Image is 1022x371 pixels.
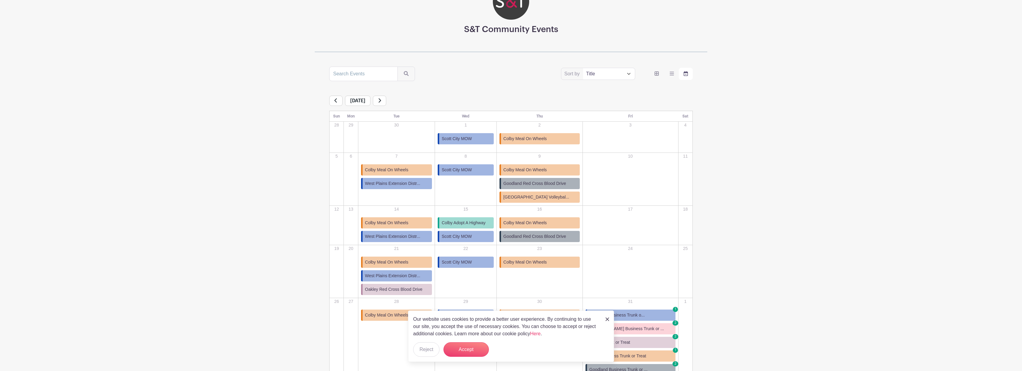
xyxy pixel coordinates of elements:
[435,245,496,252] p: 22
[330,122,343,128] p: 28
[679,153,692,159] p: 11
[564,70,582,77] label: Sort by
[361,164,432,176] a: Colby Meal On Wheels
[435,298,496,305] p: 29
[442,136,472,142] span: Scott City MOW
[503,194,569,200] span: [GEOGRAPHIC_DATA] Volleybal...
[344,122,357,128] p: 29
[589,353,646,359] span: Colby Business Trunk or Treat
[361,310,432,321] a: Colby Meal On Wheels
[586,337,675,348] a: Oakley Trunk or Treat 2
[438,164,494,176] a: Scott City MOW
[358,111,435,121] th: Tue
[679,298,692,305] p: 1
[330,245,343,252] p: 19
[361,284,432,295] a: Oakley Red Cross Blood Drive
[329,67,398,81] input: Search Events
[582,111,678,121] th: Fri
[499,178,580,189] a: Goodland Red Cross Blood Drive
[442,233,472,240] span: Scott City MOW
[583,206,678,212] p: 17
[345,96,370,106] span: [DATE]
[330,206,343,212] p: 12
[442,259,472,265] span: Scott City MOW
[361,178,432,189] a: West Plains Extension Distr...
[361,257,432,268] a: Colby Meal On Wheels
[443,342,489,357] button: Accept
[499,257,580,268] a: Colby Meal On Wheels
[503,167,547,173] span: Colby Meal On Wheels
[435,206,496,212] p: 15
[361,270,432,281] a: West Plains Extension Distr...
[442,220,486,226] span: Colby Adopt A Highway
[435,122,496,128] p: 1
[365,312,408,318] span: Colby Meal On Wheels
[497,122,582,128] p: 2
[673,307,678,312] span: 1
[499,192,580,203] a: [GEOGRAPHIC_DATA] Volleybal...
[678,111,692,121] th: Sat
[503,136,547,142] span: Colby Meal On Wheels
[586,350,675,362] a: Colby Business Trunk or Treat 1
[365,286,423,293] span: Oakley Red Cross Blood Drive
[413,316,599,337] p: Our website uses cookies to provide a better user experience. By continuing to use our site, you ...
[365,259,408,265] span: Colby Meal On Wheels
[435,111,497,121] th: Wed
[583,245,678,252] p: 24
[503,220,547,226] span: Colby Meal On Wheels
[589,312,645,318] span: Scott City Business Trunk o...
[413,342,440,357] button: Reject
[583,153,678,159] p: 10
[672,334,679,340] span: 2
[359,122,434,128] p: 30
[344,245,357,252] p: 20
[496,111,582,121] th: Thu
[499,133,580,144] a: Colby Meal On Wheels
[438,231,494,242] a: Scott City MOW
[606,317,609,321] img: close_button-5f87c8562297e5c2d7936805f587ecaba9071eb48480494691a3f1689db116b3.svg
[497,153,582,159] p: 9
[330,111,344,121] th: Sun
[503,233,566,240] span: Goodland Red Cross Blood Drive
[344,298,357,305] p: 27
[330,153,343,159] p: 5
[499,310,580,321] a: Colby Meal On Wheels
[672,320,679,326] span: 2
[499,164,580,176] a: Colby Meal On Wheels
[497,206,582,212] p: 16
[586,323,675,334] a: [PERSON_NAME] Business Trunk or ... 2
[359,298,434,305] p: 28
[438,217,494,228] a: Colby Adopt A Highway
[442,167,472,173] span: Scott City MOW
[672,361,679,367] span: 2
[583,298,678,305] p: 31
[583,122,678,128] p: 3
[359,153,434,159] p: 7
[365,273,420,279] span: West Plains Extension Distr...
[359,245,434,252] p: 21
[361,217,432,228] a: Colby Meal On Wheels
[344,111,358,121] th: Mon
[499,231,580,242] a: Goodland Red Cross Blood Drive
[503,259,547,265] span: Colby Meal On Wheels
[344,153,357,159] p: 6
[464,25,558,35] h3: S&T Community Events
[438,310,494,321] a: Scott City MOW
[330,298,343,305] p: 26
[497,245,582,252] p: 23
[673,348,678,353] span: 1
[589,326,664,332] span: [PERSON_NAME] Business Trunk or ...
[530,331,541,336] a: Here
[679,245,692,252] p: 25
[435,153,496,159] p: 8
[359,206,434,212] p: 14
[679,122,692,128] p: 4
[499,217,580,228] a: Colby Meal On Wheels
[438,257,494,268] a: Scott City MOW
[650,68,693,80] div: order and view
[679,206,692,212] p: 18
[365,233,420,240] span: West Plains Extension Distr...
[365,220,408,226] span: Colby Meal On Wheels
[361,231,432,242] a: West Plains Extension Distr...
[438,133,494,144] a: Scott City MOW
